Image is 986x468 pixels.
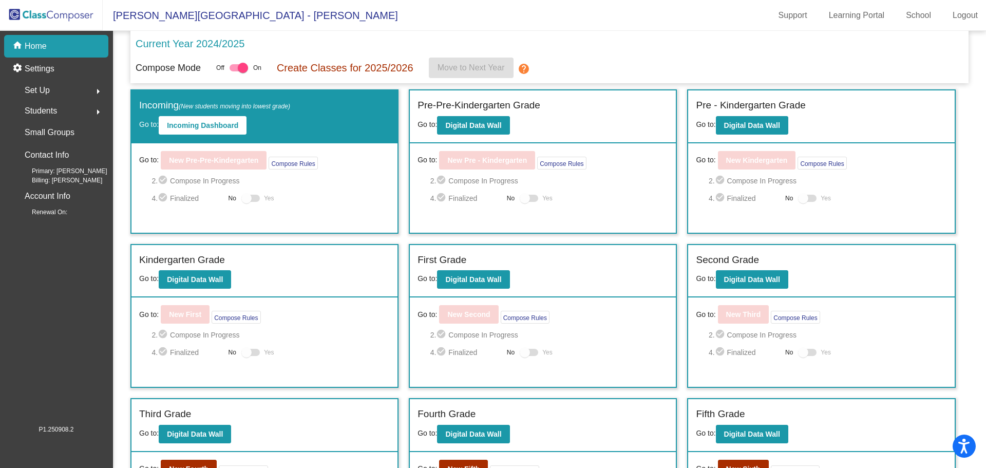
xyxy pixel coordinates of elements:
[167,121,238,129] b: Incoming Dashboard
[179,103,290,110] span: (New students moving into lowest grade)
[718,151,796,170] button: New Kindergarten
[770,7,816,24] a: Support
[269,157,317,170] button: Compose Rules
[159,270,231,289] button: Digital Data Wall
[436,329,448,341] mat-icon: check_circle
[167,430,223,438] b: Digital Data Wall
[716,425,788,443] button: Digital Data Wall
[944,7,986,24] a: Logout
[418,429,437,437] span: Go to:
[158,175,170,187] mat-icon: check_circle
[445,430,501,438] b: Digital Data Wall
[724,275,780,284] b: Digital Data Wall
[709,192,780,204] span: 4. Finalized
[253,63,261,72] span: On
[709,329,947,341] span: 2. Compose In Progress
[447,310,490,319] b: New Second
[821,346,831,359] span: Yes
[438,63,505,72] span: Move to Next Year
[696,407,745,422] label: Fifth Grade
[821,192,831,204] span: Yes
[264,192,274,204] span: Yes
[418,155,437,165] span: Go to:
[92,106,104,118] mat-icon: arrow_right
[25,125,74,140] p: Small Groups
[229,194,236,203] span: No
[15,208,67,217] span: Renewal On:
[798,157,846,170] button: Compose Rules
[136,61,201,75] p: Compose Mode
[161,151,267,170] button: New Pre-Pre-Kindergarten
[159,425,231,443] button: Digital Data Wall
[158,346,170,359] mat-icon: check_circle
[507,348,515,357] span: No
[821,7,893,24] a: Learning Portal
[542,192,553,204] span: Yes
[139,407,191,422] label: Third Grade
[436,346,448,359] mat-icon: check_circle
[785,194,793,203] span: No
[25,189,70,203] p: Account Info
[724,430,780,438] b: Digital Data Wall
[715,192,727,204] mat-icon: check_circle
[436,175,448,187] mat-icon: check_circle
[507,194,515,203] span: No
[715,175,727,187] mat-icon: check_circle
[151,192,223,204] span: 4. Finalized
[430,329,669,341] span: 2. Compose In Progress
[437,116,509,135] button: Digital Data Wall
[447,156,527,164] b: New Pre - Kindergarten
[501,311,549,324] button: Compose Rules
[139,274,159,283] span: Go to:
[445,121,501,129] b: Digital Data Wall
[15,176,102,185] span: Billing: [PERSON_NAME]
[139,155,159,165] span: Go to:
[771,311,820,324] button: Compose Rules
[139,429,159,437] span: Go to:
[136,36,244,51] p: Current Year 2024/2025
[709,346,780,359] span: 4. Finalized
[718,305,769,324] button: New Third
[161,305,210,324] button: New First
[12,40,25,52] mat-icon: home
[430,192,502,204] span: 4. Finalized
[518,63,530,75] mat-icon: help
[429,58,514,78] button: Move to Next Year
[696,155,715,165] span: Go to:
[726,156,788,164] b: New Kindergarten
[537,157,586,170] button: Compose Rules
[139,120,159,128] span: Go to:
[158,329,170,341] mat-icon: check_circle
[542,346,553,359] span: Yes
[167,275,223,284] b: Digital Data Wall
[418,309,437,320] span: Go to:
[15,166,107,176] span: Primary: [PERSON_NAME]
[216,63,224,72] span: Off
[139,309,159,320] span: Go to:
[277,60,413,76] p: Create Classes for 2025/2026
[103,7,398,24] span: [PERSON_NAME][GEOGRAPHIC_DATA] - [PERSON_NAME]
[418,274,437,283] span: Go to:
[726,310,761,319] b: New Third
[716,270,788,289] button: Digital Data Wall
[151,175,390,187] span: 2. Compose In Progress
[418,120,437,128] span: Go to:
[418,253,466,268] label: First Grade
[696,253,759,268] label: Second Grade
[264,346,274,359] span: Yes
[92,85,104,98] mat-icon: arrow_right
[151,346,223,359] span: 4. Finalized
[709,175,947,187] span: 2. Compose In Progress
[430,175,669,187] span: 2. Compose In Progress
[436,192,448,204] mat-icon: check_circle
[437,270,509,289] button: Digital Data Wall
[696,309,715,320] span: Go to:
[169,310,201,319] b: New First
[437,425,509,443] button: Digital Data Wall
[724,121,780,129] b: Digital Data Wall
[229,348,236,357] span: No
[12,63,25,75] mat-icon: settings
[696,120,715,128] span: Go to:
[418,98,540,113] label: Pre-Pre-Kindergarten Grade
[715,329,727,341] mat-icon: check_circle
